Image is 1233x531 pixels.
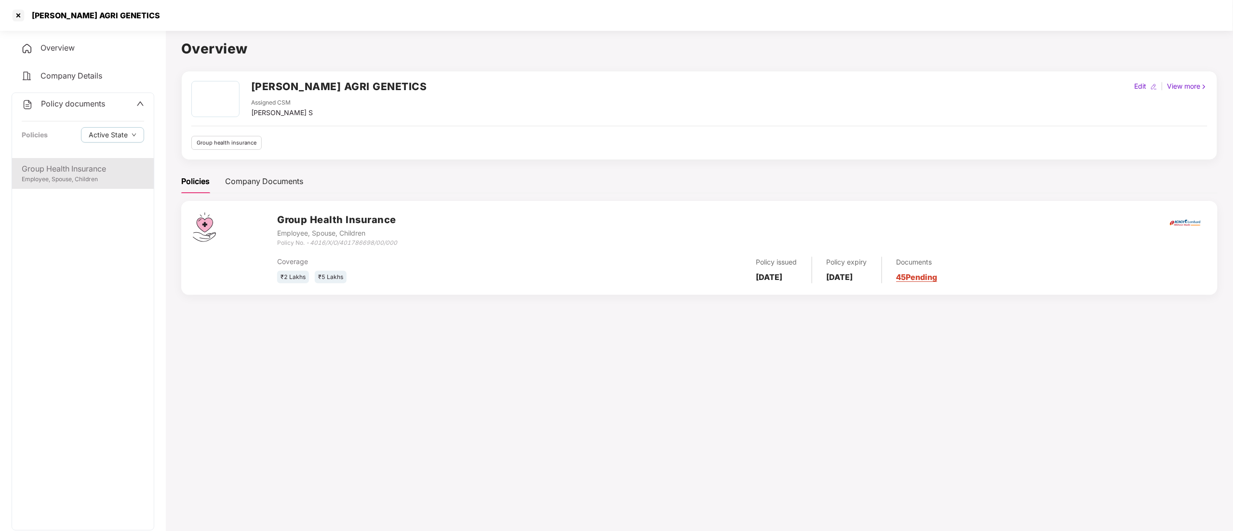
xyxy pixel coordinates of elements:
[81,127,144,143] button: Active Statedown
[277,228,397,239] div: Employee, Spouse, Children
[22,130,48,140] div: Policies
[22,175,144,184] div: Employee, Spouse, Children
[1166,81,1209,92] div: View more
[225,175,303,187] div: Company Documents
[310,239,397,246] i: 4016/X/O/401786698/00/000
[1201,83,1207,90] img: rightIcon
[277,212,397,227] h3: Group Health Insurance
[1151,83,1157,90] img: editIcon
[897,257,938,267] div: Documents
[827,272,853,282] b: [DATE]
[191,136,262,150] div: Group health insurance
[40,71,102,80] span: Company Details
[827,257,867,267] div: Policy expiry
[251,107,313,118] div: [PERSON_NAME] S
[1159,81,1166,92] div: |
[21,70,33,82] img: svg+xml;base64,PHN2ZyB4bWxucz0iaHR0cDovL3d3dy53My5vcmcvMjAwMC9zdmciIHdpZHRoPSIyNCIgaGVpZ2h0PSIyNC...
[315,271,347,284] div: ₹5 Lakhs
[89,130,128,140] span: Active State
[277,256,587,267] div: Coverage
[21,43,33,54] img: svg+xml;base64,PHN2ZyB4bWxucz0iaHR0cDovL3d3dy53My5vcmcvMjAwMC9zdmciIHdpZHRoPSIyNCIgaGVpZ2h0PSIyNC...
[22,99,33,110] img: svg+xml;base64,PHN2ZyB4bWxucz0iaHR0cDovL3d3dy53My5vcmcvMjAwMC9zdmciIHdpZHRoPSIyNCIgaGVpZ2h0PSIyNC...
[40,43,75,53] span: Overview
[193,212,216,242] img: svg+xml;base64,PHN2ZyB4bWxucz0iaHR0cDovL3d3dy53My5vcmcvMjAwMC9zdmciIHdpZHRoPSI0Ny43MTQiIGhlaWdodD...
[897,272,938,282] a: 45 Pending
[26,11,160,20] div: [PERSON_NAME] AGRI GENETICS
[251,79,427,94] h2: [PERSON_NAME] AGRI GENETICS
[1133,81,1149,92] div: Edit
[181,175,210,187] div: Policies
[41,99,105,108] span: Policy documents
[1168,217,1203,229] img: icici.png
[251,98,313,107] div: Assigned CSM
[132,133,136,138] span: down
[277,271,309,284] div: ₹2 Lakhs
[756,272,783,282] b: [DATE]
[136,100,144,107] span: up
[756,257,797,267] div: Policy issued
[181,38,1218,59] h1: Overview
[277,239,397,248] div: Policy No. -
[22,163,144,175] div: Group Health Insurance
